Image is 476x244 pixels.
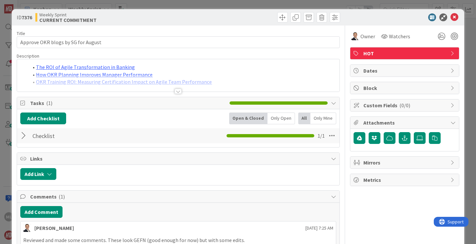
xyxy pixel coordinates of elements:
span: Links [30,155,327,163]
input: Add Checklist... [30,130,166,142]
button: Add Comment [20,206,63,218]
label: Title [17,30,25,36]
span: Block [363,84,447,92]
span: ( 0/0 ) [399,102,410,109]
span: Tasks [30,99,226,107]
button: Add Checklist [20,113,66,124]
span: Owner [360,32,375,40]
span: Mirrors [363,159,447,166]
b: CURRENT COMMITMENT [39,17,97,23]
span: Custom Fields [363,101,447,109]
span: HOT [363,49,447,57]
div: Open & Closed [229,113,267,124]
span: Attachments [363,119,447,127]
span: ( 1 ) [59,193,65,200]
a: The ROI of Agile Transformation in Banking [36,64,135,70]
span: 1 / 1 [318,132,325,140]
span: Metrics [363,176,447,184]
img: SL [351,32,359,40]
div: Only Open [267,113,295,124]
div: Only Mine [310,113,336,124]
input: type card name here... [17,36,339,48]
span: Description [17,53,39,59]
span: Dates [363,67,447,75]
span: Support [14,1,30,9]
button: Add Link [20,168,56,180]
span: Weekly Sprint [39,12,97,17]
p: Reviewed and made some comments. These look GEFN (good enough for now) but with some edits. [23,236,333,244]
span: Watchers [389,32,410,40]
img: SL [23,224,31,232]
div: All [298,113,310,124]
div: [PERSON_NAME] [34,224,74,232]
span: ( 1 ) [46,100,52,106]
span: ID [17,13,32,21]
b: 7376 [22,14,32,21]
span: [DATE] 7:25 AM [305,225,333,232]
span: Comments [30,193,327,200]
a: How OKR Planning Improves Manager Performance [36,71,153,78]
